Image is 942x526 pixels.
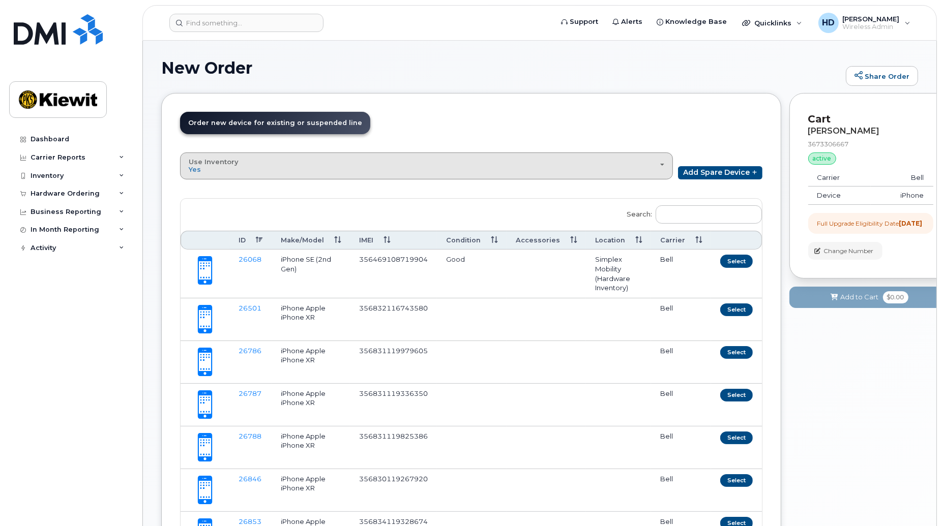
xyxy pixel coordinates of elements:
td: Bell [651,250,711,298]
a: 26501 [239,304,261,312]
td: 356832116743580 [350,298,437,341]
td: iPhone Apple iPhone XR [272,341,350,384]
td: 356830119267920 [350,469,437,512]
button: Select [720,431,753,444]
div: active [808,152,836,165]
th: ID: activate to sort column descending [229,231,272,250]
td: Bell [651,426,711,469]
td: Good [437,250,507,298]
a: 26788 [239,432,261,440]
td: Bell [871,169,933,187]
td: Carrier [808,169,871,187]
span: Add to Cart [841,292,879,302]
iframe: Messenger Launcher [898,482,934,518]
td: iPhone SE (2nd Gen) [272,250,350,298]
span: Use Inventory [189,158,239,166]
th: Make/Model: activate to sort column ascending [272,231,350,250]
td: 356831119336350 [350,384,437,426]
div: 3673306667 [808,140,933,148]
span: Order new device for existing or suspended line [188,119,362,127]
a: Share Order [846,66,918,86]
button: Use Inventory Yes [180,152,673,179]
button: Change Number [808,242,882,260]
a: 26786 [239,347,261,355]
button: Select [720,303,753,316]
td: 356469108719904 [350,250,437,298]
h1: New Order [161,59,841,77]
input: Search: [656,205,762,224]
td: Simplex Mobility (Hardware Inventory) [586,250,651,298]
td: iPhone Apple iPhone XR [272,469,350,512]
td: Bell [651,384,711,426]
button: Select [720,389,753,401]
td: Device [808,187,871,205]
span: $0.00 [883,291,908,303]
a: 26846 [239,475,261,483]
th: IMEI: activate to sort column ascending [350,231,437,250]
div: Full Upgrade Eligibility Date [817,219,923,228]
label: Search: [620,199,761,227]
td: iPhone Apple iPhone XR [272,426,350,469]
td: 356831119979605 [350,341,437,384]
td: iPhone Apple iPhone XR [272,298,350,341]
span: Yes [189,165,201,173]
a: Add Spare Device [678,166,762,179]
td: Bell [651,341,711,384]
a: 26787 [239,389,261,397]
th: Location: activate to sort column ascending [586,231,651,250]
p: Cart [808,112,933,127]
a: 26068 [239,255,261,263]
span: Change Number [824,246,874,256]
button: Select [720,346,753,359]
th: Accessories: activate to sort column ascending [507,231,586,250]
td: iPhone [871,187,933,205]
td: Bell [651,298,711,341]
button: Select [720,255,753,267]
th: Carrier: activate to sort column ascending [651,231,711,250]
div: [PERSON_NAME] [808,127,933,136]
td: iPhone Apple iPhone XR [272,384,350,426]
a: 26853 [239,517,261,525]
strong: [DATE] [899,220,923,227]
th: Condition: activate to sort column ascending [437,231,507,250]
td: Bell [651,469,711,512]
td: 356831119825386 [350,426,437,469]
button: Select [720,474,753,487]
